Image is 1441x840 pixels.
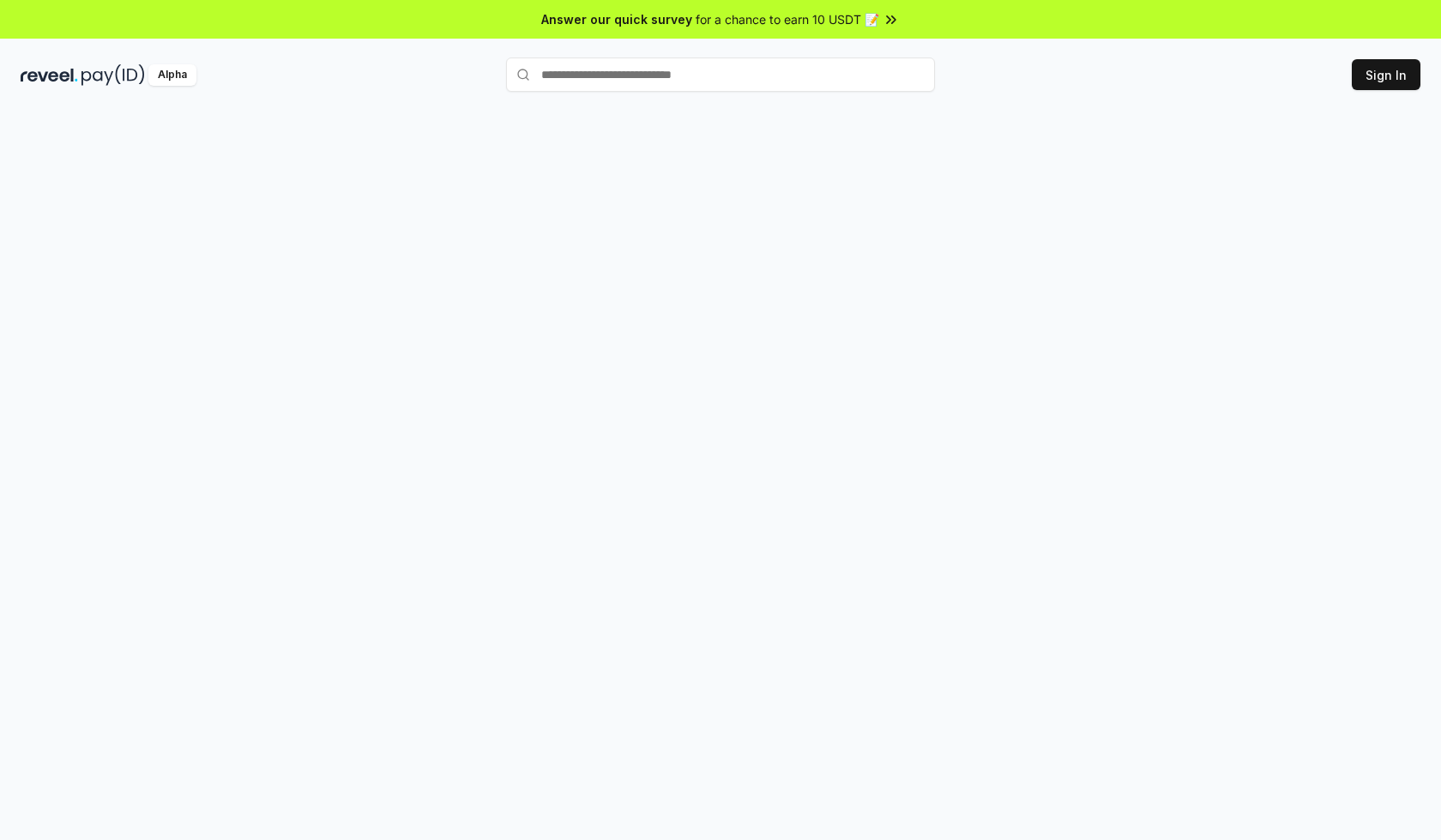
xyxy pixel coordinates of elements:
[81,64,145,86] img: pay_id
[696,10,879,28] span: for a chance to earn 10 USDT 📝
[1352,59,1420,90] button: Sign In
[148,64,196,86] div: Alpha
[541,10,692,28] span: Answer our quick survey
[21,64,78,86] img: reveel_dark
